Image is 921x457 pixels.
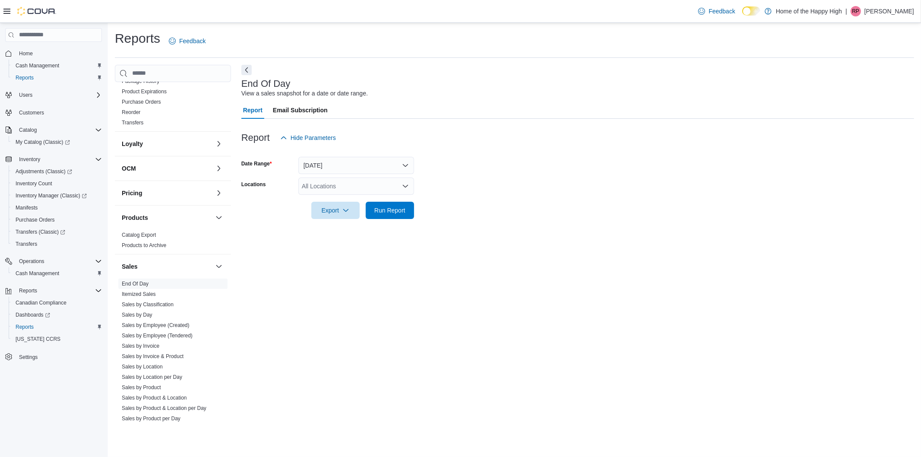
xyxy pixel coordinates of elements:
span: Sales by Location [122,363,163,370]
input: Dark Mode [742,6,760,16]
span: [US_STATE] CCRS [16,336,60,343]
span: Sales by Invoice & Product [122,353,184,360]
span: Adjustments (Classic) [16,168,72,175]
span: Purchase Orders [122,98,161,105]
a: Feedback [695,3,738,20]
span: Reports [19,287,37,294]
a: Reports [12,73,37,83]
h3: OCM [122,164,136,173]
button: Users [2,89,105,101]
a: Package History [122,78,159,84]
span: Reports [16,74,34,81]
a: Sales by Location [122,364,163,370]
span: Purchase Orders [16,216,55,223]
a: Sales by Product & Location [122,395,187,401]
button: Export [311,202,360,219]
a: Sales by Product per Day [122,416,180,422]
p: [PERSON_NAME] [864,6,914,16]
button: Canadian Compliance [9,297,105,309]
button: Purchase Orders [9,214,105,226]
a: Inventory Count [12,178,56,189]
span: Users [19,92,32,98]
button: Inventory [2,153,105,165]
span: Reports [12,322,102,332]
div: Sales [115,279,231,427]
button: Products [122,213,212,222]
span: Sales by Product per Day [122,415,180,422]
a: Sales by Invoice [122,343,159,349]
span: Settings [19,354,38,361]
button: Open list of options [402,183,409,190]
span: Reports [12,73,102,83]
a: Transfers [122,120,143,126]
button: [DATE] [298,157,414,174]
button: Reports [2,285,105,297]
a: Reports [12,322,37,332]
h1: Reports [115,30,160,47]
span: Email Subscription [273,102,328,119]
a: Sales by Classification [122,301,174,308]
a: Manifests [12,203,41,213]
button: Users [16,90,36,100]
span: Adjustments (Classic) [12,166,102,177]
span: Inventory Count [16,180,52,187]
span: Inventory Manager (Classic) [12,190,102,201]
span: Operations [19,258,44,265]
span: Inventory [19,156,40,163]
a: My Catalog (Classic) [12,137,73,147]
span: Settings [16,351,102,362]
span: Reports [16,324,34,330]
span: Transfers [12,239,102,249]
h3: End Of Day [241,79,291,89]
a: Transfers [12,239,41,249]
a: Cash Management [12,60,63,71]
a: Purchase Orders [12,215,58,225]
span: Cash Management [16,62,59,69]
h3: Pricing [122,189,142,197]
span: Products to Archive [122,242,166,249]
a: Customers [16,108,47,118]
a: Dashboards [9,309,105,321]
a: Sales by Employee (Created) [122,322,190,328]
a: Adjustments (Classic) [9,165,105,178]
span: Washington CCRS [12,334,102,344]
a: End Of Day [122,281,149,287]
button: [US_STATE] CCRS [9,333,105,345]
a: Itemized Sales [122,291,156,297]
a: Catalog Export [122,232,156,238]
a: Settings [16,352,41,362]
span: Feedback [709,7,735,16]
button: Reports [9,321,105,333]
span: RP [852,6,860,16]
span: Sales by Employee (Created) [122,322,190,329]
h3: Products [122,213,148,222]
span: Inventory Manager (Classic) [16,192,87,199]
button: Loyalty [214,139,224,149]
span: Product Expirations [122,88,167,95]
a: Inventory Manager (Classic) [9,190,105,202]
span: Sales by Day [122,311,152,318]
a: Reorder [122,109,140,115]
button: Sales [122,262,212,271]
a: Canadian Compliance [12,298,70,308]
span: Transfers (Classic) [16,228,65,235]
span: Inventory [16,154,102,165]
span: Cash Management [16,270,59,277]
button: Products [214,213,224,223]
span: Reorder [122,109,140,116]
a: Inventory Manager (Classic) [12,190,90,201]
button: Inventory Count [9,178,105,190]
button: Catalog [16,125,40,135]
span: Sales by Employee (Tendered) [122,332,193,339]
span: Operations [16,256,102,267]
button: Settings [2,350,105,363]
h3: Sales [122,262,138,271]
button: Reports [16,286,41,296]
a: Products to Archive [122,242,166,248]
span: My Catalog (Classic) [16,139,70,146]
button: Pricing [122,189,212,197]
a: Sales by Invoice & Product [122,353,184,359]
